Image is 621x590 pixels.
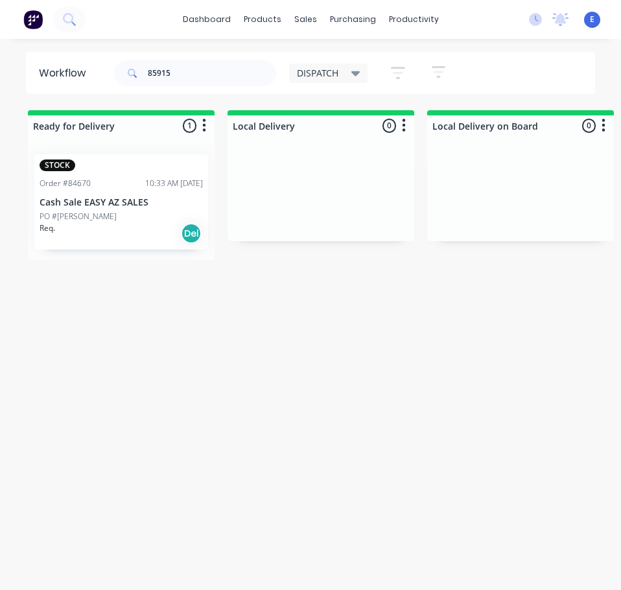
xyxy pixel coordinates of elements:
[288,10,323,29] div: sales
[323,10,382,29] div: purchasing
[145,178,203,189] div: 10:33 AM [DATE]
[40,178,91,189] div: Order #84670
[34,154,208,250] div: STOCKOrder #8467010:33 AM [DATE]Cash Sale EASY AZ SALESPO #[PERSON_NAME]Req.Del
[181,223,202,244] div: Del
[297,66,338,80] span: DISPATCH
[40,197,203,208] p: Cash Sale EASY AZ SALES
[590,14,594,25] span: E
[40,211,117,222] p: PO #[PERSON_NAME]
[148,60,276,86] input: Search for orders...
[40,222,55,234] p: Req.
[176,10,237,29] a: dashboard
[237,10,288,29] div: products
[40,159,75,171] div: STOCK
[382,10,445,29] div: productivity
[39,65,92,81] div: Workflow
[23,10,43,29] img: Factory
